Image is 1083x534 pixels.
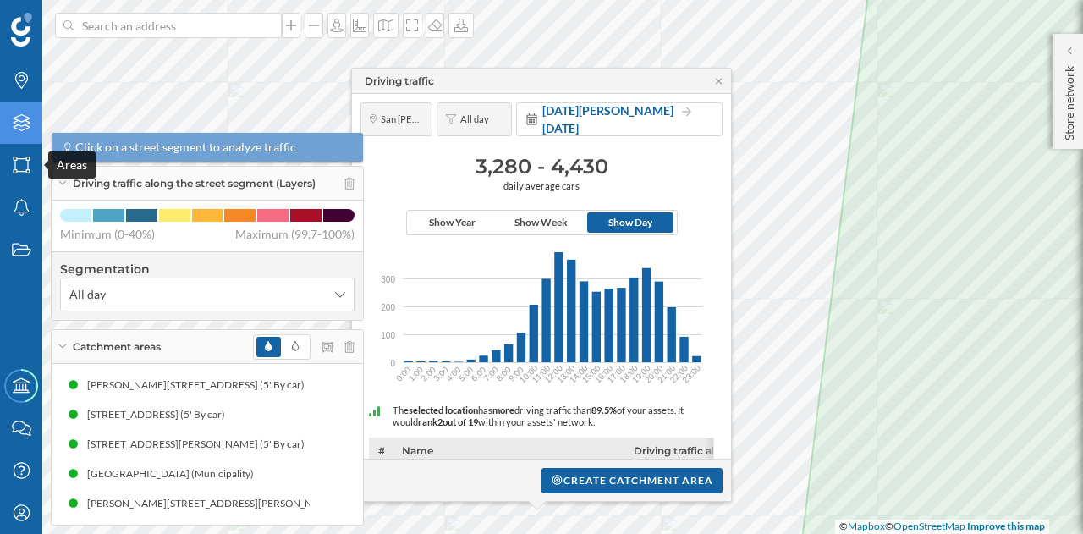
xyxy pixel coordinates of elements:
span: Maximum (99,7-100%) [235,226,355,243]
text: 16:00 [593,362,615,384]
div: Driving traffic [365,74,434,89]
span: 2 [437,416,443,427]
text: 0:00 [394,364,413,383]
text: 9:00 [507,364,525,383]
text: 3:00 [432,364,450,383]
span: of your assets. It would [393,405,684,428]
span: Name [402,444,433,457]
span: 89.5% [591,405,617,416]
text: 22:00 [668,362,690,384]
span: The [393,405,409,416]
a: Mapbox [848,520,885,532]
text: 7:00 [481,364,500,383]
text: 10:00 [518,362,540,384]
text: 15:00 [580,362,602,384]
span: All day [69,286,106,303]
span: 100 [381,328,395,341]
span: 0 [390,356,395,369]
span: Click on a street segment to analyze traffic [75,139,296,156]
span: 200 [381,300,395,313]
text: 23:00 [681,362,703,384]
span: Minimum (0-40%) [60,226,155,243]
span: selected location [409,405,478,416]
span: out of [443,416,466,427]
div: Areas [48,151,96,179]
span: more [492,405,514,416]
text: 17:00 [606,362,628,384]
text: 14:00 [568,362,590,384]
span: Driving traffic along the street segment [634,444,728,457]
div: [GEOGRAPHIC_DATA] (Municipality) [87,465,262,482]
text: 8:00 [494,364,513,383]
span: rank [418,416,437,427]
text: 11:00 [531,362,552,384]
p: Store network [1061,59,1078,140]
a: OpenStreetMap [893,520,965,532]
span: 19 [468,416,478,427]
span: has [478,405,492,416]
a: Improve this map [967,520,1045,532]
text: 21:00 [656,362,678,384]
span: 300 [381,273,395,285]
span: Support [34,12,95,27]
text: 13:00 [555,362,577,384]
text: 5:00 [457,364,476,383]
img: intelligent_assistant_bucket_2.svg [369,406,380,416]
span: Driving traffic along the street segment (Layers) [73,176,316,191]
span: # [378,444,384,457]
span: Show Day [608,215,652,230]
span: San [PERSON_NAME] de los [PERSON_NAME] [381,113,423,126]
span: driving traffic than [514,405,591,416]
text: 4:00 [444,364,463,383]
span: within your assets' network. [478,416,595,427]
text: 12:00 [543,362,565,384]
div: [STREET_ADDRESS][PERSON_NAME] (5' By car) [87,436,313,453]
span: Show Week [514,215,568,230]
h4: Segmentation [60,261,355,278]
span: All day [460,113,503,126]
div: [STREET_ADDRESS] (5' By car) [87,406,234,423]
span: [DATE] [542,121,579,135]
span: daily average cars [360,180,723,193]
text: 6:00 [470,364,488,383]
text: 1:00 [407,364,426,383]
div: [PERSON_NAME][STREET_ADDRESS] (5' By car) [87,377,313,394]
span: [DATE][PERSON_NAME] [542,103,673,118]
div: © © [835,520,1049,534]
span: Show Year [429,215,476,230]
text: 19:00 [630,362,652,384]
text: 18:00 [618,362,640,384]
text: 2:00 [419,364,437,383]
img: Geoblink Logo [11,13,32,47]
span: Catchment areas [73,339,161,355]
text: 20:00 [643,362,665,384]
h3: 3,280 - 4,430 [360,153,723,180]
